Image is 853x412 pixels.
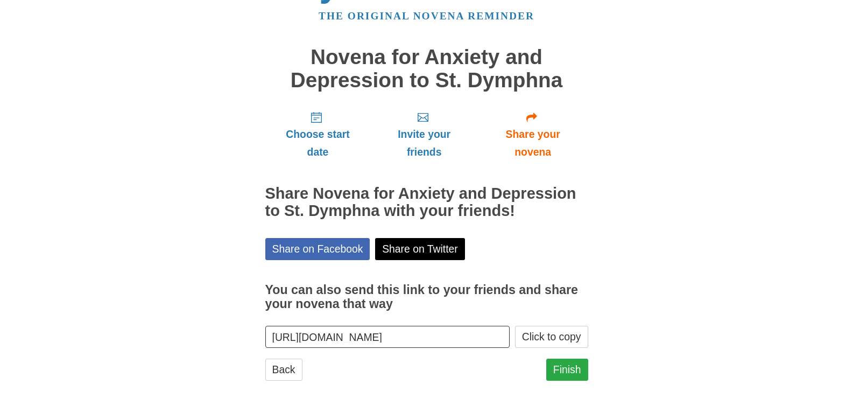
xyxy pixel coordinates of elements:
button: Click to copy [515,326,588,348]
span: Share your novena [489,125,577,161]
a: Choose start date [265,102,371,166]
a: Share on Facebook [265,238,370,260]
a: Back [265,359,302,381]
h1: Novena for Anxiety and Depression to St. Dymphna [265,46,588,92]
a: Share your novena [478,102,588,166]
span: Choose start date [276,125,360,161]
h2: Share Novena for Anxiety and Depression to St. Dymphna with your friends! [265,185,588,220]
h3: You can also send this link to your friends and share your novena that way [265,283,588,311]
a: Invite your friends [370,102,477,166]
a: Finish [546,359,588,381]
span: Invite your friends [381,125,467,161]
a: Share on Twitter [375,238,465,260]
a: The original novena reminder [319,10,534,22]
